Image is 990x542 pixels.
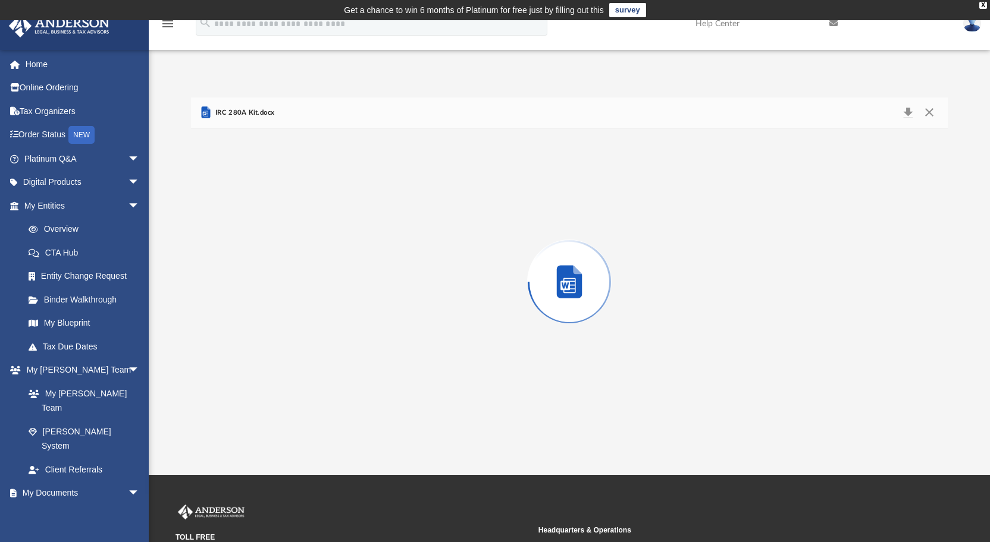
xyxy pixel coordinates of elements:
a: Tax Due Dates [17,335,158,358]
a: Client Referrals [17,458,152,481]
a: menu [161,23,175,31]
a: Overview [17,218,158,241]
small: Headquarters & Operations [538,525,893,535]
a: survey [609,3,646,17]
i: search [199,16,212,29]
span: arrow_drop_down [128,194,152,218]
a: My Entitiesarrow_drop_down [8,194,158,218]
a: Entity Change Request [17,264,158,288]
span: arrow_drop_down [128,358,152,383]
img: User Pic [963,15,981,32]
div: Preview [191,97,948,436]
a: My Blueprint [17,311,152,335]
a: Platinum Q&Aarrow_drop_down [8,147,158,171]
i: menu [161,17,175,31]
img: Anderson Advisors Platinum Portal [176,505,247,520]
a: Digital Productsarrow_drop_down [8,171,158,194]
div: NEW [68,126,95,144]
button: Download [897,105,919,121]
a: My [PERSON_NAME] Team [17,382,146,420]
span: arrow_drop_down [128,171,152,195]
a: Tax Organizers [8,99,158,123]
span: arrow_drop_down [128,147,152,171]
div: Get a chance to win 6 months of Platinum for free just by filling out this [344,3,604,17]
img: Anderson Advisors Platinum Portal [5,14,113,37]
a: My Documentsarrow_drop_down [8,481,152,505]
span: arrow_drop_down [128,481,152,506]
a: Home [8,52,158,76]
div: close [979,2,987,9]
a: CTA Hub [17,241,158,264]
button: Close [919,105,940,121]
a: Order StatusNEW [8,123,158,147]
a: Online Ordering [8,76,158,100]
a: [PERSON_NAME] System [17,420,152,458]
a: Binder Walkthrough [17,288,158,311]
span: IRC 280A Kit.docx [213,108,275,118]
a: My [PERSON_NAME] Teamarrow_drop_down [8,358,152,382]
